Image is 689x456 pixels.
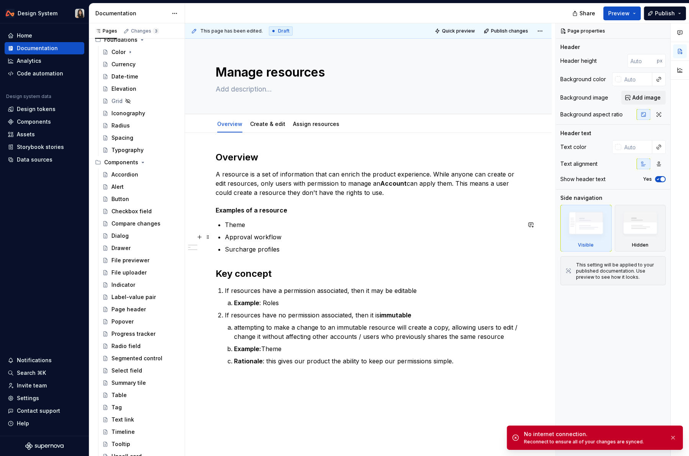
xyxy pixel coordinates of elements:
[657,58,663,64] p: px
[99,58,182,70] a: Currency
[99,46,182,58] a: Color
[99,168,182,181] a: Accordion
[99,352,182,364] a: Segmented control
[627,54,657,68] input: Auto
[17,407,60,415] div: Contact support
[560,43,580,51] div: Header
[99,132,182,144] a: Spacing
[5,29,84,42] a: Home
[608,10,630,17] span: Preview
[217,121,242,127] a: Overview
[481,26,532,36] button: Publish changes
[632,94,661,101] span: Add image
[5,417,84,430] button: Help
[644,7,686,20] button: Publish
[278,28,290,34] span: Draft
[5,103,84,115] a: Design tokens
[99,389,182,401] a: Table
[560,57,597,65] div: Header height
[111,110,145,117] div: Iconography
[99,230,182,242] a: Dialog
[6,93,51,100] div: Design system data
[111,208,152,215] div: Checkbox field
[99,364,182,377] a: Select field
[17,131,35,138] div: Assets
[225,232,521,242] p: Approval workflow
[99,426,182,438] a: Timeline
[111,146,144,154] div: Typography
[621,72,652,86] input: Auto
[621,91,666,105] button: Add image
[111,355,162,362] div: Segmented control
[560,94,608,101] div: Background image
[214,63,519,82] textarea: Manage resources
[560,143,586,151] div: Text color
[99,83,182,95] a: Elevation
[25,442,64,450] svg: Supernova Logo
[5,42,84,54] a: Documentation
[111,232,129,240] div: Dialog
[131,28,159,34] div: Changes
[234,356,521,366] p: : this gives our product the ability to keep our permissions simple.
[247,116,288,132] div: Create & edit
[234,345,261,353] strong: Example:
[111,379,146,387] div: Summary tile
[234,299,259,307] strong: Example
[5,141,84,153] a: Storybook stories
[17,105,56,113] div: Design tokens
[111,306,146,313] div: Page header
[5,67,84,80] a: Code automation
[17,118,51,126] div: Components
[615,205,666,252] div: Hidden
[5,116,84,128] a: Components
[200,28,263,34] span: This page has been edited.
[560,129,591,137] div: Header text
[5,367,84,379] button: Search ⌘K
[111,281,135,289] div: Indicator
[5,55,84,67] a: Analytics
[216,206,521,214] h5: Examples of a resource
[111,171,138,178] div: Accordion
[99,438,182,450] a: Tooltip
[621,140,652,154] input: Auto
[560,111,623,118] div: Background aspect ratio
[153,28,159,34] span: 3
[111,330,155,338] div: Progress tracker
[99,193,182,205] a: Button
[99,303,182,315] a: Page header
[560,205,612,252] div: Visible
[111,342,141,350] div: Radio field
[442,28,475,34] span: Quick preview
[432,26,478,36] button: Quick preview
[17,143,64,151] div: Storybook stories
[111,404,122,411] div: Tag
[111,391,127,399] div: Table
[17,420,29,427] div: Help
[111,48,126,56] div: Color
[111,428,135,436] div: Timeline
[111,220,160,227] div: Compare changes
[99,70,182,83] a: Date-time
[2,5,87,21] button: Design SystemXiangjun
[560,194,602,202] div: Side navigation
[18,10,57,17] div: Design System
[104,36,137,44] div: Foundations
[95,10,168,17] div: Documentation
[99,254,182,266] a: File previewer
[17,57,41,65] div: Analytics
[524,430,663,438] div: No internet connection.
[214,116,245,132] div: Overview
[111,367,142,374] div: Select field
[234,344,521,353] p: Theme
[632,242,648,248] div: Hidden
[111,416,134,423] div: Text link
[95,28,117,34] div: Pages
[92,34,182,46] div: Foundations
[17,44,58,52] div: Documentation
[111,85,136,93] div: Elevation
[17,32,32,39] div: Home
[5,379,84,392] a: Invite team
[111,269,147,276] div: File uploader
[250,121,285,127] a: Create & edit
